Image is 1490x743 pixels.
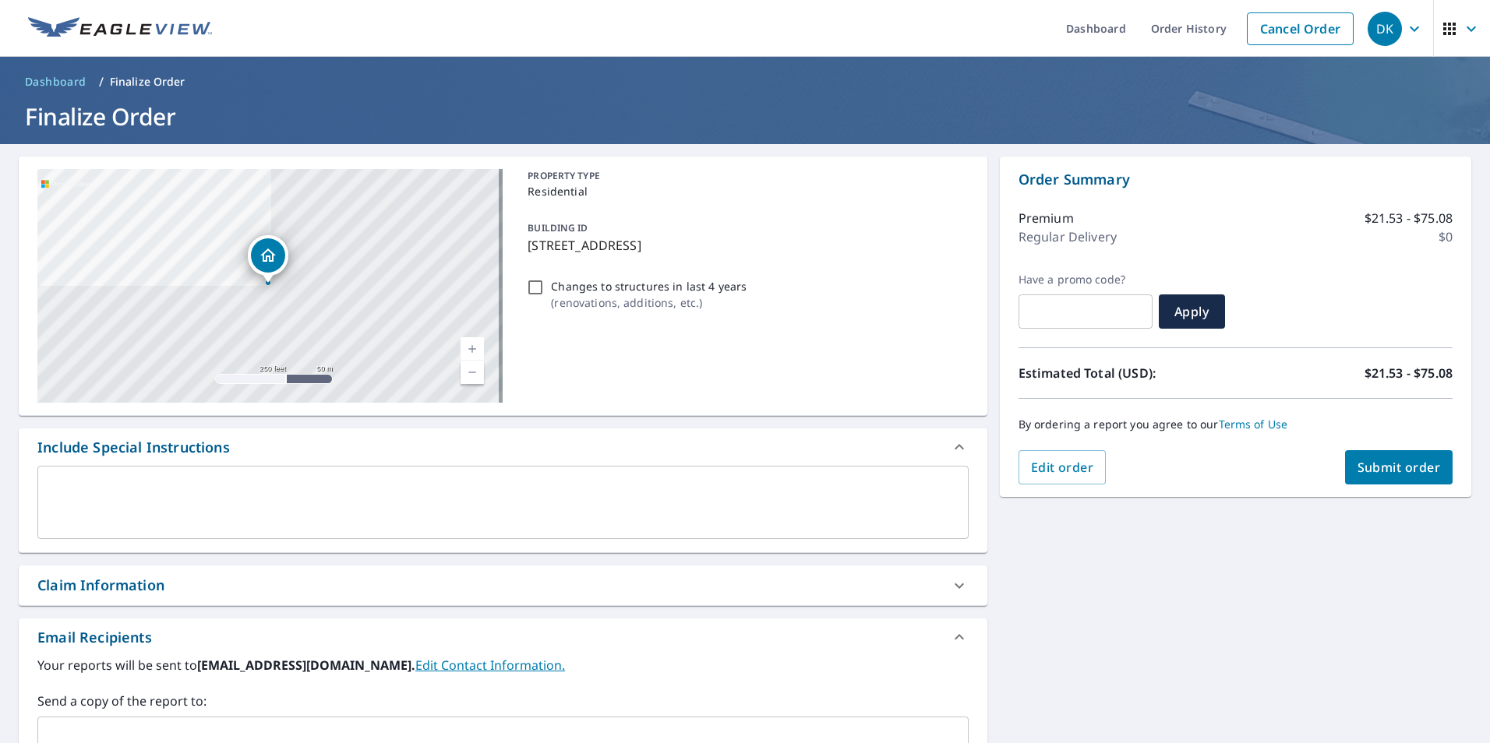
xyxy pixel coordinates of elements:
[37,575,164,596] div: Claim Information
[1019,169,1453,190] p: Order Summary
[528,183,962,199] p: Residential
[25,74,87,90] span: Dashboard
[19,428,987,466] div: Include Special Instructions
[1368,12,1402,46] div: DK
[19,69,93,94] a: Dashboard
[19,100,1471,132] h1: Finalize Order
[19,69,1471,94] nav: breadcrumb
[528,169,962,183] p: PROPERTY TYPE
[551,278,747,294] p: Changes to structures in last 4 years
[1019,209,1074,227] p: Premium
[1019,417,1453,431] p: By ordering a report you agree to our
[37,627,152,648] div: Email Recipients
[1365,364,1453,382] p: $21.53 - $75.08
[415,657,565,674] a: EditContactInfo
[1247,12,1354,45] a: Cancel Order
[1345,450,1453,484] button: Submit order
[1019,227,1117,246] p: Regular Delivery
[37,656,969,674] label: Your reports will be sent to
[1358,459,1441,476] span: Submit order
[1031,459,1094,476] span: Edit order
[110,74,185,90] p: Finalize Order
[28,17,212,40] img: EV Logo
[37,692,969,710] label: Send a copy of the report to:
[1019,364,1236,382] p: Estimated Total (USD):
[248,235,288,283] div: Dropped pin, building 1, Residential property, 840 Park St Sheridan, WY 82801
[461,361,484,384] a: Current Level 17, Zoom Out
[1439,227,1453,246] p: $0
[1159,294,1225,329] button: Apply
[1365,209,1453,227] p: $21.53 - $75.08
[99,72,104,91] li: /
[1019,450,1107,484] button: Edit order
[1219,417,1288,431] a: Terms of Use
[37,437,230,458] div: Include Special Instructions
[551,294,747,311] p: ( renovations, additions, etc. )
[1019,273,1153,287] label: Have a promo code?
[19,565,987,605] div: Claim Information
[1171,303,1213,320] span: Apply
[197,657,415,674] b: [EMAIL_ADDRESS][DOMAIN_NAME].
[528,236,962,255] p: [STREET_ADDRESS]
[19,618,987,656] div: Email Recipients
[528,221,588,234] p: BUILDING ID
[461,337,484,361] a: Current Level 17, Zoom In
